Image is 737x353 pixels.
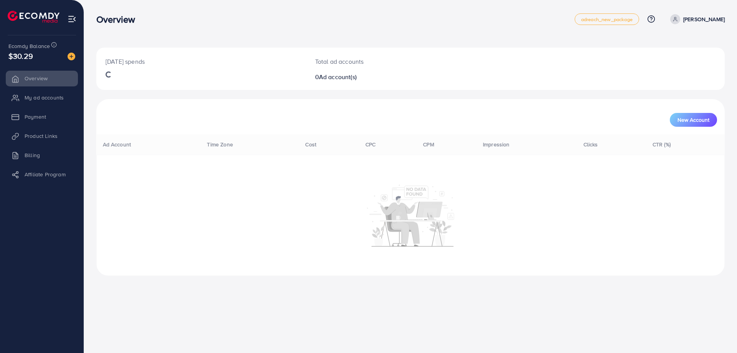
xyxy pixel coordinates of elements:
img: logo [8,11,59,23]
a: adreach_new_package [575,13,639,25]
h2: 0 [315,73,454,81]
img: image [68,53,75,60]
button: New Account [670,113,717,127]
p: [PERSON_NAME] [683,15,725,24]
p: Total ad accounts [315,57,454,66]
a: [PERSON_NAME] [667,14,725,24]
span: adreach_new_package [581,17,633,22]
span: $30.29 [8,50,33,61]
p: [DATE] spends [106,57,297,66]
img: menu [68,15,76,23]
span: Ecomdy Balance [8,42,50,50]
span: New Account [678,117,709,123]
h3: Overview [96,14,141,25]
span: Ad account(s) [319,73,357,81]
